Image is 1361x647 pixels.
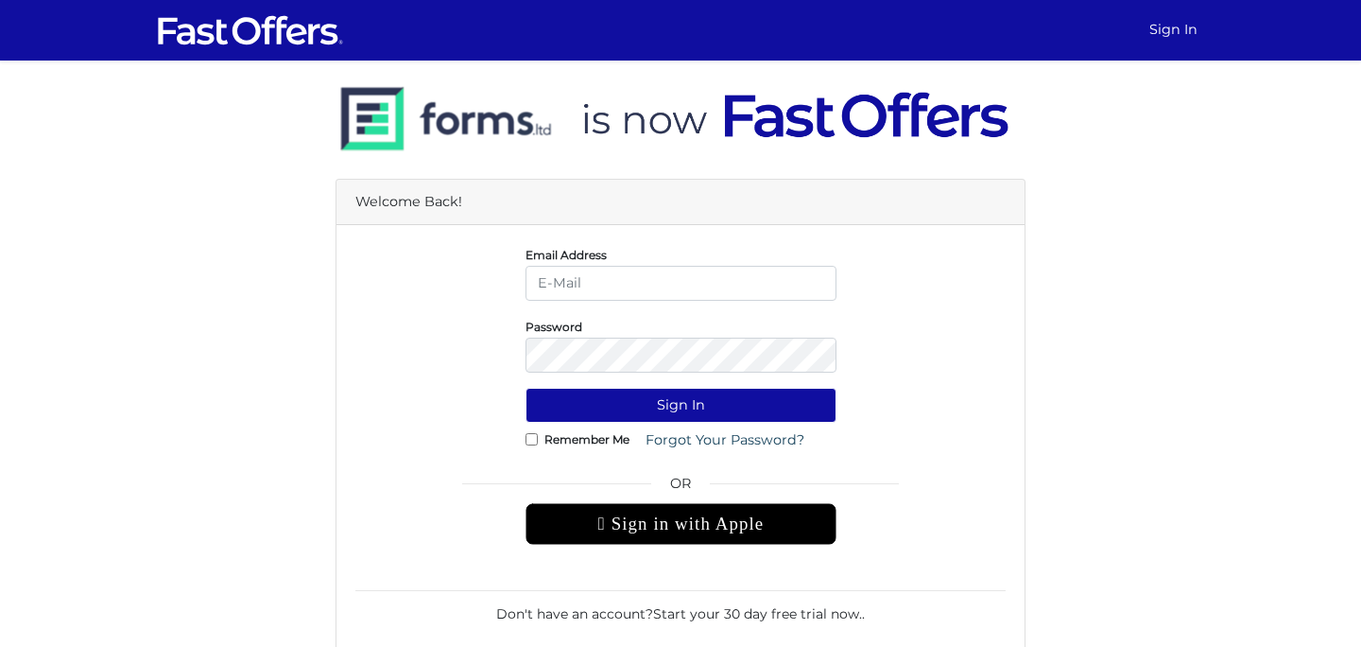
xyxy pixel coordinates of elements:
div: Sign in with Apple [525,503,836,545]
span: OR [525,473,836,503]
div: Don't have an account? . [355,590,1006,624]
label: Remember Me [544,437,629,442]
input: E-Mail [525,266,836,301]
label: Password [525,324,582,329]
div: Welcome Back! [336,180,1025,225]
a: Sign In [1142,11,1205,48]
a: Forgot Your Password? [633,423,817,458]
a: Start your 30 day free trial now. [653,605,862,622]
label: Email Address [525,253,607,257]
button: Sign In [525,388,836,423]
